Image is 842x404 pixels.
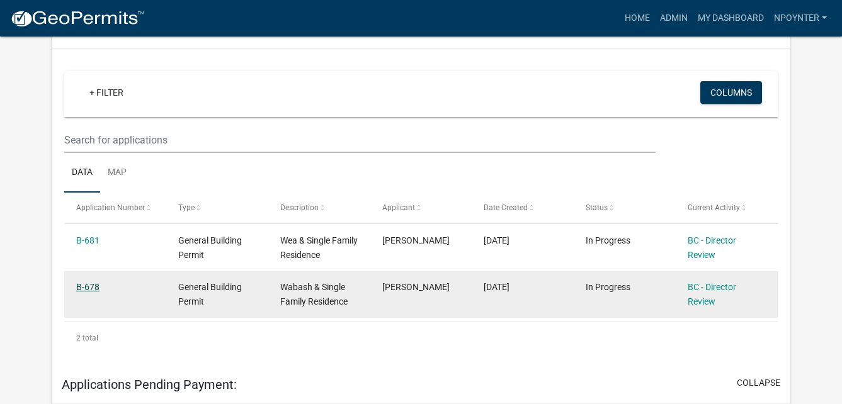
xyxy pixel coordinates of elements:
[62,377,237,392] h5: Applications Pending Payment:
[655,6,693,30] a: Admin
[769,6,832,30] a: Npoynter
[178,235,242,260] span: General Building Permit
[79,81,134,104] a: + Filter
[64,153,100,193] a: Data
[737,376,780,390] button: collapse
[586,282,630,292] span: In Progress
[484,203,528,212] span: Date Created
[688,203,740,212] span: Current Activity
[700,81,762,104] button: Columns
[76,235,100,245] a: B-681
[64,322,778,354] div: 2 total
[472,193,574,223] datatable-header-cell: Date Created
[64,193,166,223] datatable-header-cell: Application Number
[76,203,145,212] span: Application Number
[620,6,655,30] a: Home
[382,282,450,292] span: Jennifer DeLong
[280,235,358,260] span: Wea & Single Family Residence
[370,193,472,223] datatable-header-cell: Applicant
[76,282,100,292] a: B-678
[280,282,348,306] span: Wabash & Single Family Residence
[688,235,736,260] a: BC - Director Review
[178,203,195,212] span: Type
[586,235,630,245] span: In Progress
[166,193,268,223] datatable-header-cell: Type
[382,203,415,212] span: Applicant
[268,193,370,223] datatable-header-cell: Description
[280,203,319,212] span: Description
[382,235,450,245] span: Robert Lahrman
[64,127,656,153] input: Search for applications
[688,282,736,306] a: BC - Director Review
[100,153,134,193] a: Map
[52,48,790,366] div: collapse
[676,193,778,223] datatable-header-cell: Current Activity
[693,6,769,30] a: My Dashboard
[586,203,608,212] span: Status
[178,282,242,306] span: General Building Permit
[484,235,509,245] span: 10/14/2025
[574,193,676,223] datatable-header-cell: Status
[484,282,509,292] span: 10/10/2025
